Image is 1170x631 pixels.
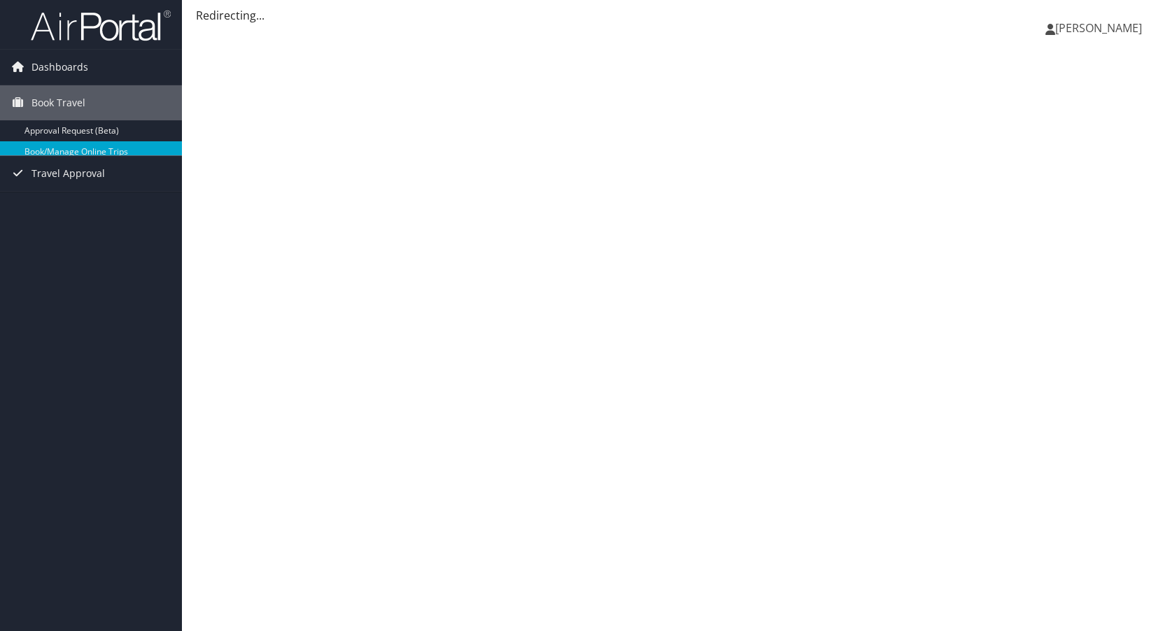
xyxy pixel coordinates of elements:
[1045,7,1156,49] a: [PERSON_NAME]
[31,9,171,42] img: airportal-logo.png
[196,7,1156,24] div: Redirecting...
[31,85,85,120] span: Book Travel
[1055,20,1142,36] span: [PERSON_NAME]
[31,50,88,85] span: Dashboards
[31,156,105,191] span: Travel Approval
